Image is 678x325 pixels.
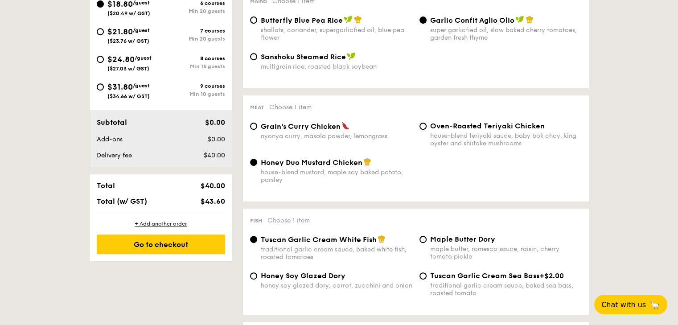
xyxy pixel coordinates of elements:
input: Butterfly Blue Pea Riceshallots, coriander, supergarlicfied oil, blue pea flower [250,16,257,24]
input: Honey Soy Glazed Doryhoney soy glazed dory, carrot, zucchini and onion [250,272,257,280]
span: Oven-Roasted Teriyaki Chicken [430,122,545,130]
span: $43.60 [200,197,225,206]
div: Min 20 guests [161,8,225,14]
span: $31.80 [107,82,133,92]
input: Grain's Curry Chickennyonya curry, masala powder, lemongrass [250,123,257,130]
div: Min 10 guests [161,91,225,97]
span: Tuscan Garlic Cream Sea Bass [430,272,539,280]
span: Grain's Curry Chicken [261,122,341,131]
span: $24.80 [107,54,135,64]
span: Honey Soy Glazed Dory [261,272,345,280]
span: Tuscan Garlic Cream White Fish [261,235,377,244]
button: Chat with us🦙 [594,295,667,314]
span: Honey Duo Mustard Chicken [261,158,362,167]
span: $40.00 [203,152,225,159]
span: Delivery fee [97,152,132,159]
span: Butterfly Blue Pea Rice [261,16,343,25]
img: icon-spicy.37a8142b.svg [341,122,349,130]
span: /guest [135,55,152,61]
span: $21.80 [107,27,133,37]
span: Garlic Confit Aglio Olio [430,16,514,25]
div: 8 courses [161,55,225,62]
span: /guest [133,27,150,33]
img: icon-vegan.f8ff3823.svg [344,16,353,24]
img: icon-vegan.f8ff3823.svg [515,16,524,24]
div: + Add another order [97,220,225,227]
span: $0.00 [205,118,225,127]
input: $24.80/guest($27.03 w/ GST)8 coursesMin 15 guests [97,56,104,63]
div: traditional garlic cream sauce, baked sea bass, roasted tomato [430,282,582,297]
div: shallots, coriander, supergarlicfied oil, blue pea flower [261,26,412,41]
input: Honey Duo Mustard Chickenhouse-blend mustard, maple soy baked potato, parsley [250,159,257,166]
input: Garlic Confit Aglio Oliosuper garlicfied oil, slow baked cherry tomatoes, garden fresh thyme [419,16,427,24]
span: Sanshoku Steamed Rice [261,53,346,61]
div: 9 courses [161,83,225,89]
input: $18.80/guest($20.49 w/ GST)6 coursesMin 20 guests [97,0,104,8]
span: $40.00 [200,181,225,190]
input: Tuscan Garlic Cream White Fishtraditional garlic cream sauce, baked white fish, roasted tomatoes [250,236,257,243]
div: multigrain rice, roasted black soybean [261,63,412,70]
div: traditional garlic cream sauce, baked white fish, roasted tomatoes [261,246,412,261]
div: Go to checkout [97,234,225,254]
span: /guest [133,82,150,89]
input: $21.80/guest($23.76 w/ GST)7 coursesMin 20 guests [97,28,104,35]
span: Fish [250,218,262,224]
img: icon-chef-hat.a58ddaea.svg [378,235,386,243]
input: $31.80/guest($34.66 w/ GST)9 coursesMin 10 guests [97,83,104,91]
img: icon-chef-hat.a58ddaea.svg [363,158,371,166]
div: house-blend teriyaki sauce, baby bok choy, king oyster and shiitake mushrooms [430,132,582,147]
span: Subtotal [97,118,127,127]
img: icon-chef-hat.a58ddaea.svg [526,16,534,24]
span: ($20.49 w/ GST) [107,10,150,16]
span: ($27.03 w/ GST) [107,66,149,72]
input: Maple Butter Dorymaple butter, romesco sauce, raisin, cherry tomato pickle [419,236,427,243]
div: super garlicfied oil, slow baked cherry tomatoes, garden fresh thyme [430,26,582,41]
span: Chat with us [601,300,646,309]
span: Maple Butter Dory [430,235,495,243]
span: Add-ons [97,136,123,143]
span: $0.00 [207,136,225,143]
span: Choose 1 item [267,217,310,224]
span: Choose 1 item [269,103,312,111]
div: Min 15 guests [161,63,225,70]
img: icon-chef-hat.a58ddaea.svg [354,16,362,24]
input: Oven-Roasted Teriyaki Chickenhouse-blend teriyaki sauce, baby bok choy, king oyster and shiitake ... [419,123,427,130]
span: Total (w/ GST) [97,197,147,206]
span: +$2.00 [539,272,564,280]
div: maple butter, romesco sauce, raisin, cherry tomato pickle [430,245,582,260]
input: Sanshoku Steamed Ricemultigrain rice, roasted black soybean [250,53,257,60]
span: ($34.66 w/ GST) [107,93,150,99]
input: Tuscan Garlic Cream Sea Bass+$2.00traditional garlic cream sauce, baked sea bass, roasted tomato [419,272,427,280]
div: house-blend mustard, maple soy baked potato, parsley [261,169,412,184]
div: 7 courses [161,28,225,34]
span: Meat [250,104,264,111]
span: ($23.76 w/ GST) [107,38,149,44]
img: icon-vegan.f8ff3823.svg [347,52,356,60]
div: Min 20 guests [161,36,225,42]
span: Total [97,181,115,190]
div: nyonya curry, masala powder, lemongrass [261,132,412,140]
div: honey soy glazed dory, carrot, zucchini and onion [261,282,412,289]
span: 🦙 [649,300,660,310]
